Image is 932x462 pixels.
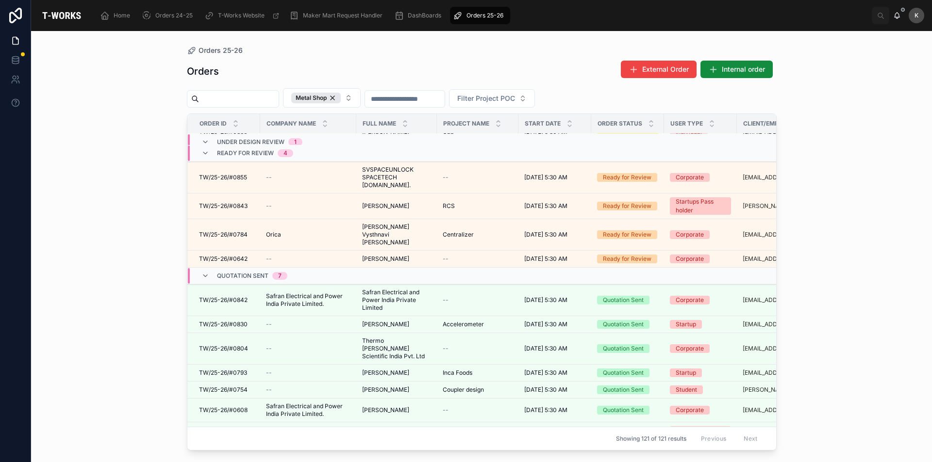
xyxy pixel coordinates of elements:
[362,223,431,246] span: [PERSON_NAME] Vysthnavi [PERSON_NAME]
[443,202,513,210] a: RCS
[915,12,918,19] span: K
[743,369,829,377] a: [EMAIL_ADDRESS][DOMAIN_NAME]
[743,120,816,127] span: Client/Employee Email
[443,406,449,414] span: --
[670,197,731,215] a: Startups Pass holder
[443,255,513,263] a: --
[362,320,409,328] span: [PERSON_NAME]
[217,149,274,157] span: Ready for Review
[266,345,350,352] a: --
[597,202,658,210] a: Ready for Review
[603,255,651,263] div: Ready for Review
[525,120,561,127] span: Start Date
[443,174,513,181] a: --
[676,406,704,414] div: Corporate
[524,231,567,239] span: [DATE] 5:30 AM
[199,296,254,304] a: TW/25-26/#0842
[199,345,254,352] a: TW/25-26/#0804
[743,296,829,304] a: [EMAIL_ADDRESS][PERSON_NAME][DOMAIN_NAME]
[676,385,697,394] div: Student
[362,337,431,360] a: Thermo [PERSON_NAME] Scientific India Pvt. Ltd
[199,345,248,352] span: TW/25-26/#0804
[743,231,829,239] a: [EMAIL_ADDRESS][DOMAIN_NAME]
[603,344,644,353] div: Quotation Sent
[187,64,219,78] h1: Orders
[266,174,350,181] a: --
[97,7,137,24] a: Home
[603,230,651,239] div: Ready for Review
[670,320,731,329] a: Startup
[199,46,243,55] span: Orders 25-26
[200,120,227,127] span: Order ID
[743,345,829,352] a: [EMAIL_ADDRESS][DOMAIN_NAME]
[524,386,567,394] span: [DATE] 5:30 AM
[199,202,254,210] a: TW/25-26/#0843
[199,386,248,394] span: TW/25-26/#0754
[199,231,254,239] a: TW/25-26/#0784
[443,406,513,414] a: --
[524,296,567,304] span: [DATE] 5:30 AM
[676,255,704,263] div: Corporate
[199,231,248,239] span: TW/25-26/#0784
[155,12,193,19] span: Orders 24-25
[603,173,651,182] div: Ready for Review
[266,402,350,418] a: Safran Electrical and Power India Private Limited.
[362,288,431,312] span: Safran Electrical and Power India Private Limited
[676,320,696,329] div: Startup
[362,386,431,394] a: [PERSON_NAME]
[92,5,872,26] div: scrollable content
[743,406,829,414] a: [EMAIL_ADDRESS][PERSON_NAME][DOMAIN_NAME]
[443,296,513,304] a: --
[294,138,297,146] div: 1
[266,202,272,210] span: --
[597,385,658,394] a: Quotation Sent
[443,296,449,304] span: --
[199,369,254,377] a: TW/25-26/#0793
[362,202,431,210] a: [PERSON_NAME]
[218,12,265,19] span: T-Works Website
[524,320,585,328] a: [DATE] 5:30 AM
[408,12,441,19] span: DashBoards
[700,61,773,78] button: Internal order
[283,88,361,108] button: Select Button
[598,120,642,127] span: Order Status
[524,296,585,304] a: [DATE] 5:30 AM
[670,406,731,414] a: Corporate
[443,345,449,352] span: --
[597,320,658,329] a: Quotation Sent
[283,149,287,157] div: 4
[199,174,247,181] span: TW/25-26/#0855
[199,369,247,377] span: TW/25-26/#0793
[743,386,829,394] a: [PERSON_NAME][EMAIL_ADDRESS][PERSON_NAME][DOMAIN_NAME]
[266,202,350,210] a: --
[362,166,431,189] a: SVSPACEUNLOCK SPACETECH [DOMAIN_NAME].
[621,61,697,78] button: External Order
[457,94,515,103] span: Filter Project POC
[391,7,448,24] a: DashBoards
[266,231,281,239] span: Orica
[524,406,567,414] span: [DATE] 5:30 AM
[524,255,567,263] span: [DATE] 5:30 AM
[743,255,829,263] a: [EMAIL_ADDRESS][DOMAIN_NAME]
[443,386,513,394] a: Coupler design
[199,255,254,263] a: TW/25-26/#0642
[603,368,644,377] div: Quotation Sent
[286,7,389,24] a: Maker Mart Request Handler
[524,174,567,181] span: [DATE] 5:30 AM
[670,255,731,263] a: Corporate
[524,406,585,414] a: [DATE] 5:30 AM
[362,369,431,377] a: [PERSON_NAME]
[676,368,696,377] div: Startup
[362,406,409,414] span: [PERSON_NAME]
[199,406,248,414] span: TW/25-26/#0608
[266,120,316,127] span: Company Name
[597,344,658,353] a: Quotation Sent
[199,386,254,394] a: TW/25-26/#0754
[670,385,731,394] a: Student
[616,435,686,443] span: Showing 121 of 121 results
[291,93,341,103] div: Metal Shop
